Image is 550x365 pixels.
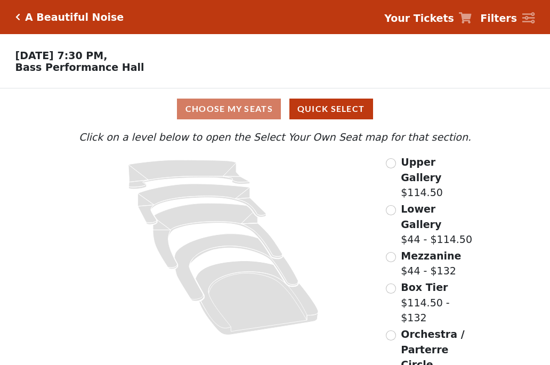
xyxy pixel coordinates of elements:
[196,261,319,335] path: Orchestra / Parterre Circle - Seats Available: 9
[401,280,474,326] label: $114.50 - $132
[401,201,474,247] label: $44 - $114.50
[76,129,474,145] p: Click on a level below to open the Select Your Own Seat map for that section.
[401,203,441,230] span: Lower Gallery
[401,156,441,183] span: Upper Gallery
[401,155,474,200] label: $114.50
[401,281,448,293] span: Box Tier
[401,248,461,279] label: $44 - $132
[384,12,454,24] strong: Your Tickets
[128,160,250,189] path: Upper Gallery - Seats Available: 259
[289,99,373,119] button: Quick Select
[138,184,266,224] path: Lower Gallery - Seats Available: 37
[401,250,461,262] span: Mezzanine
[25,11,124,23] h5: A Beautiful Noise
[480,11,535,26] a: Filters
[480,12,517,24] strong: Filters
[15,13,20,21] a: Click here to go back to filters
[384,11,472,26] a: Your Tickets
